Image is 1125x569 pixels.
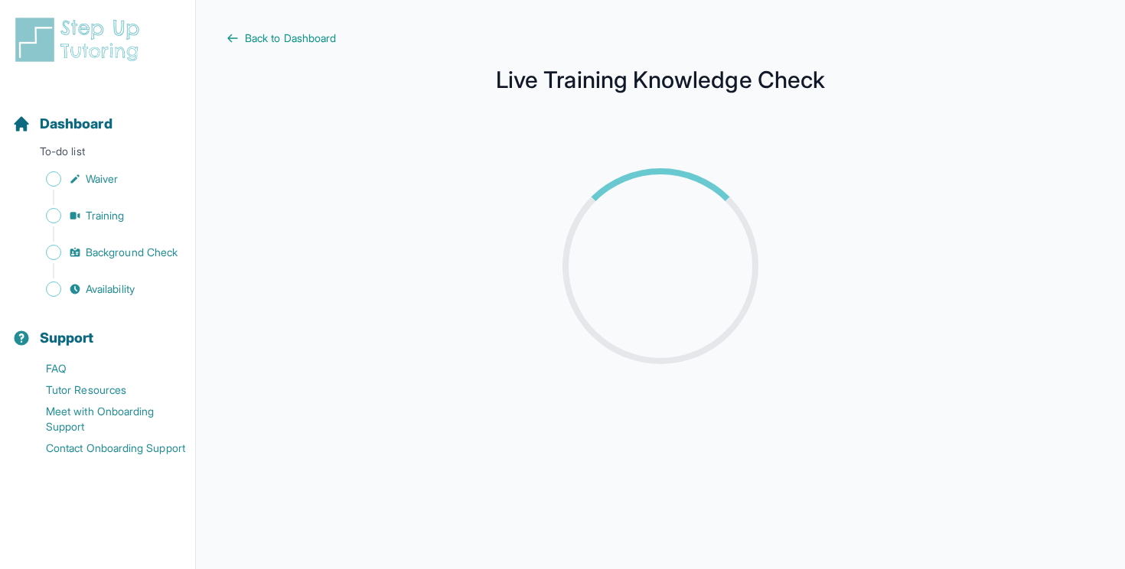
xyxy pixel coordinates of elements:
a: Waiver [12,168,195,190]
span: Back to Dashboard [245,31,336,46]
h1: Live Training Knowledge Check [227,70,1094,89]
a: Dashboard [12,113,112,135]
a: Training [12,205,195,226]
span: Background Check [86,245,178,260]
span: Dashboard [40,113,112,135]
a: Meet with Onboarding Support [12,401,195,437]
span: Training [86,208,125,223]
p: To-do list [6,144,189,165]
span: Waiver [86,171,118,187]
a: Tutor Resources [12,379,195,401]
span: Availability [86,281,135,297]
a: Availability [12,278,195,300]
button: Support [6,303,189,355]
img: logo [12,15,148,64]
a: Back to Dashboard [227,31,1094,46]
a: Background Check [12,242,195,263]
a: Contact Onboarding Support [12,437,195,459]
span: Support [40,327,94,349]
button: Dashboard [6,89,189,141]
a: FAQ [12,358,195,379]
